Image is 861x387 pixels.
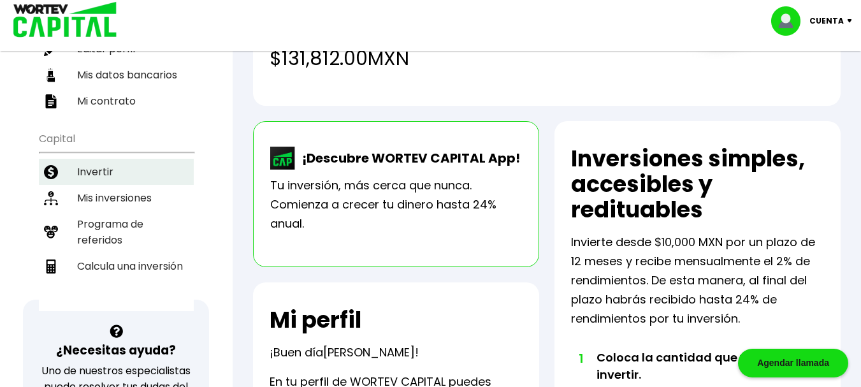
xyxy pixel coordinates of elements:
h2: Mi perfil [270,307,361,333]
img: icon-down [844,19,861,23]
img: contrato-icon.f2db500c.svg [44,94,58,108]
div: Agendar llamada [738,349,848,377]
img: datos-icon.10cf9172.svg [44,68,58,82]
span: [PERSON_NAME] [323,344,415,360]
img: calculadora-icon.17d418c4.svg [44,259,58,274]
p: ¡Buen día ! [270,343,419,362]
h2: Inversiones simples, accesibles y redituables [571,146,824,223]
img: inversiones-icon.6695dc30.svg [44,191,58,205]
p: Tu inversión, más cerca que nunca. Comienza a crecer tu dinero hasta 24% anual. [270,176,522,233]
p: Cuenta [809,11,844,31]
p: ¡Descubre WORTEV CAPITAL App! [296,149,520,168]
a: Mi contrato [39,88,194,114]
a: Programa de referidos [39,211,194,253]
img: recomiendanos-icon.9b8e9327.svg [44,225,58,239]
a: Invertir [39,159,194,185]
p: Invierte desde $10,000 MXN por un plazo de 12 meses y recibe mensualmente el 2% de rendimientos. ... [571,233,824,328]
ul: Perfil [39,1,194,114]
a: Calcula una inversión [39,253,194,279]
img: profile-image [771,6,809,36]
img: invertir-icon.b3b967d7.svg [44,165,58,179]
span: 1 [577,349,584,368]
img: wortev-capital-app-icon [270,147,296,170]
a: Mis datos bancarios [39,62,194,88]
h3: ¿Necesitas ayuda? [56,341,176,360]
a: Mis inversiones [39,185,194,211]
ul: Capital [39,124,194,311]
h4: $131,812.00 MXN [270,44,660,73]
